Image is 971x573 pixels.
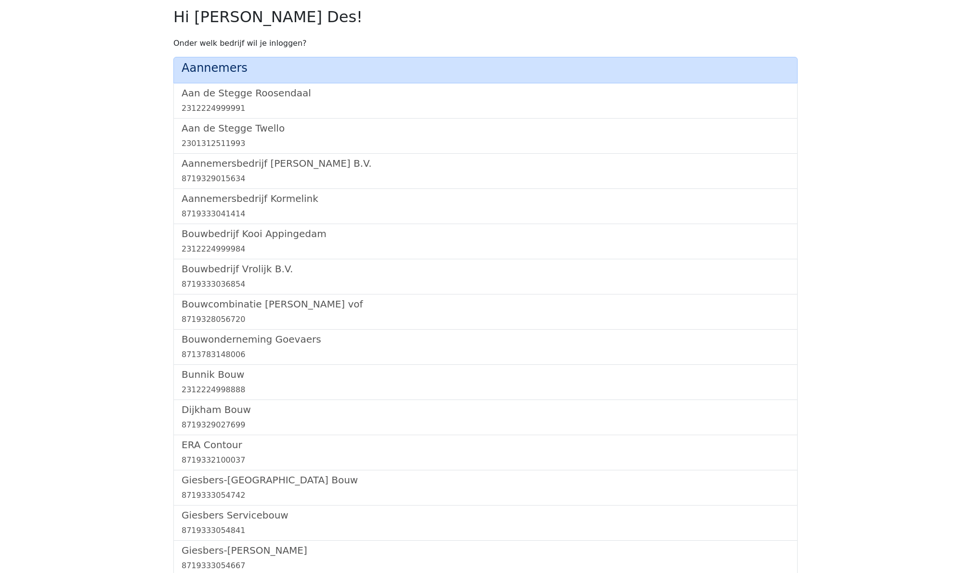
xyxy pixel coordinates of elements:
[182,369,789,380] h5: Bunnik Bouw
[182,439,789,466] a: ERA Contour8719332100037
[182,122,789,134] h5: Aan de Stegge Twello
[182,208,789,220] div: 8719333041414
[182,545,789,572] a: Giesbers-[PERSON_NAME]8719333054667
[182,384,789,396] div: 2312224998888
[182,158,789,169] h5: Aannemersbedrijf [PERSON_NAME] B.V.
[182,545,789,556] h5: Giesbers-[PERSON_NAME]
[182,263,789,275] h5: Bouwbedrijf Vrolijk B.V.
[182,61,789,75] h4: Aannemers
[182,474,789,501] a: Giesbers-[GEOGRAPHIC_DATA] Bouw8719333054742
[182,349,789,360] div: 8713783148006
[182,87,789,99] h5: Aan de Stegge Roosendaal
[182,474,789,486] h5: Giesbers-[GEOGRAPHIC_DATA] Bouw
[182,439,789,451] h5: ERA Contour
[182,509,789,536] a: Giesbers Servicebouw8719333054841
[182,560,789,572] div: 8719333054667
[182,333,789,360] a: Bouwonderneming Goevaers8713783148006
[182,103,789,114] div: 2312224999991
[182,158,789,185] a: Aannemersbedrijf [PERSON_NAME] B.V.8719329015634
[182,314,789,325] div: 8719328056720
[182,404,789,431] a: Dijkham Bouw8719329027699
[182,490,789,501] div: 8719333054742
[182,138,789,149] div: 2301312511993
[182,173,789,185] div: 8719329015634
[182,454,789,466] div: 8719332100037
[182,404,789,415] h5: Dijkham Bouw
[182,228,789,240] h5: Bouwbedrijf Kooi Appingedam
[182,193,789,204] h5: Aannemersbedrijf Kormelink
[182,279,789,290] div: 8719333036854
[182,228,789,255] a: Bouwbedrijf Kooi Appingedam2312224999984
[182,263,789,290] a: Bouwbedrijf Vrolijk B.V.8719333036854
[173,8,798,26] h2: Hi [PERSON_NAME] Des!
[182,525,789,536] div: 8719333054841
[182,298,789,325] a: Bouwcombinatie [PERSON_NAME] vof8719328056720
[182,193,789,220] a: Aannemersbedrijf Kormelink8719333041414
[182,122,789,149] a: Aan de Stegge Twello2301312511993
[182,298,789,310] h5: Bouwcombinatie [PERSON_NAME] vof
[182,419,789,431] div: 8719329027699
[182,333,789,345] h5: Bouwonderneming Goevaers
[182,369,789,396] a: Bunnik Bouw2312224998888
[182,87,789,114] a: Aan de Stegge Roosendaal2312224999991
[182,509,789,521] h5: Giesbers Servicebouw
[182,243,789,255] div: 2312224999984
[173,38,798,49] p: Onder welk bedrijf wil je inloggen?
